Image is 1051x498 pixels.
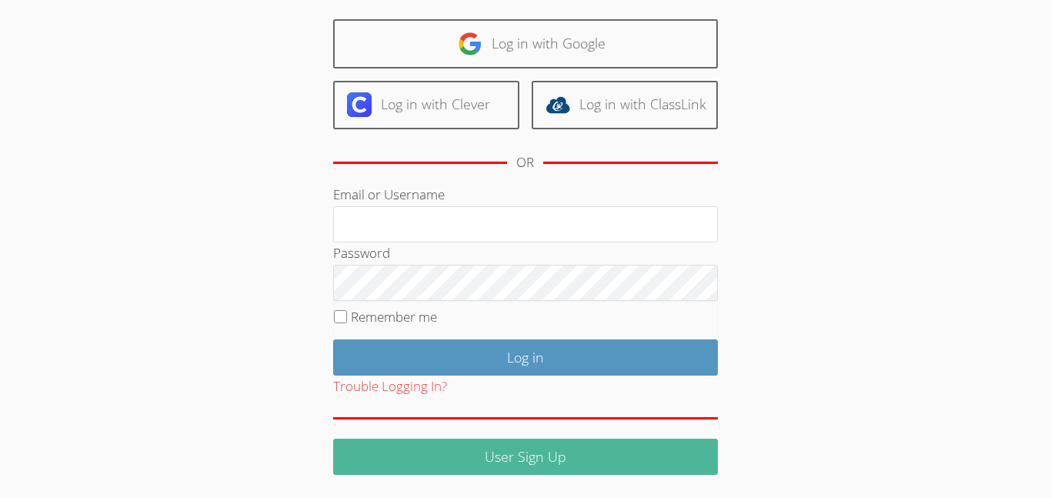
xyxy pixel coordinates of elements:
[347,92,372,117] img: clever-logo-6eab21bc6e7a338710f1a6ff85c0baf02591cd810cc4098c63d3a4b26e2feb20.svg
[333,185,445,203] label: Email or Username
[516,152,534,174] div: OR
[333,19,718,68] a: Log in with Google
[333,439,718,475] a: User Sign Up
[333,244,390,262] label: Password
[546,92,570,117] img: classlink-logo-d6bb404cc1216ec64c9a2012d9dc4662098be43eaf13dc465df04b49fa7ab582.svg
[333,81,519,129] a: Log in with Clever
[532,81,718,129] a: Log in with ClassLink
[351,308,437,326] label: Remember me
[458,32,482,56] img: google-logo-50288ca7cdecda66e5e0955fdab243c47b7ad437acaf1139b6f446037453330a.svg
[333,376,447,398] button: Trouble Logging In?
[333,339,718,376] input: Log in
